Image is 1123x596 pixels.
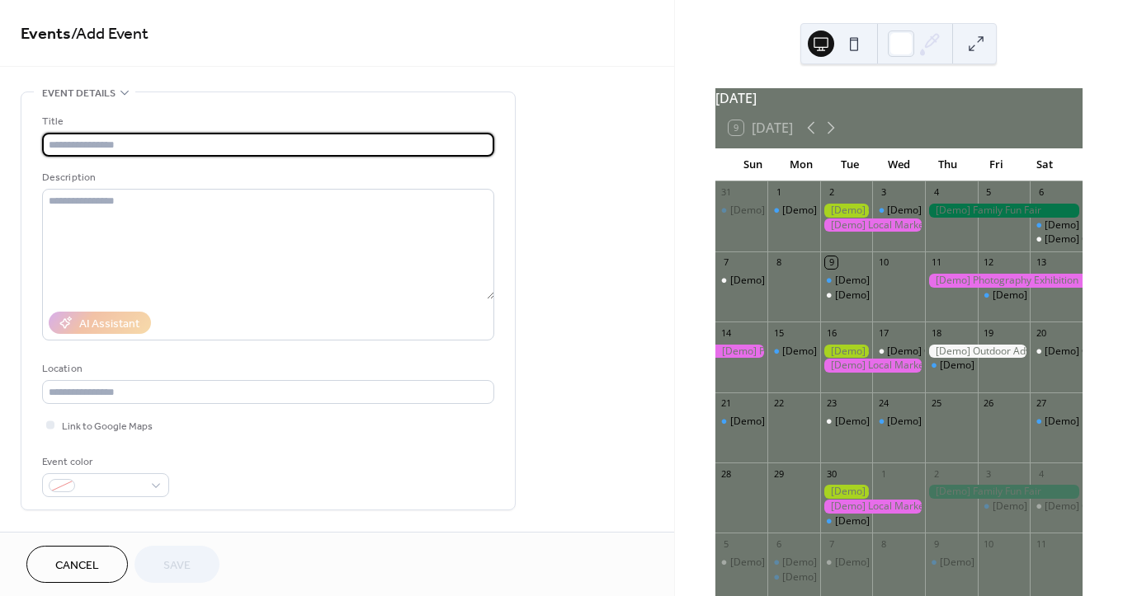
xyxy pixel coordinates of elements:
[983,537,995,550] div: 10
[42,453,166,471] div: Event color
[940,359,1065,373] div: [Demo] Morning Yoga Bliss
[1035,256,1047,269] div: 13
[71,18,149,50] span: / Add Event
[925,485,1083,499] div: [Demo] Family Fun Fair
[877,537,889,550] div: 8
[877,256,889,269] div: 10
[772,467,785,480] div: 29
[767,556,820,570] div: [Demo] Fitness Bootcamp
[930,397,942,410] div: 25
[1035,186,1047,199] div: 6
[1030,345,1083,359] div: [Demo] Open Mic Night
[983,467,995,480] div: 3
[978,500,1031,514] div: [Demo] Morning Yoga Bliss
[782,570,908,584] div: [Demo] Morning Yoga Bliss
[826,148,875,181] div: Tue
[872,345,925,359] div: [Demo] Culinary Cooking Class
[720,326,733,339] div: 14
[835,556,959,570] div: [Demo] Seniors' Social Tea
[715,274,768,288] div: [Demo] Book Club Gathering
[62,418,153,435] span: Link to Google Maps
[925,204,1083,218] div: [Demo] Family Fun Fair
[1030,415,1083,429] div: [Demo] Morning Yoga Bliss
[730,415,856,429] div: [Demo] Morning Yoga Bliss
[42,85,116,102] span: Event details
[782,556,901,570] div: [Demo] Fitness Bootcamp
[720,537,733,550] div: 5
[835,415,959,429] div: [Demo] Seniors' Social Tea
[772,256,785,269] div: 8
[720,397,733,410] div: 21
[729,148,777,181] div: Sun
[715,345,768,359] div: [Demo] Photography Exhibition
[820,274,873,288] div: [Demo] Morning Yoga Bliss
[782,204,901,218] div: [Demo] Fitness Bootcamp
[21,18,71,50] a: Events
[772,326,785,339] div: 15
[930,537,942,550] div: 9
[42,530,116,547] span: Date and time
[835,514,960,528] div: [Demo] Morning Yoga Bliss
[925,359,978,373] div: [Demo] Morning Yoga Bliss
[983,397,995,410] div: 26
[983,326,995,339] div: 19
[1030,218,1083,232] div: [Demo] Morning Yoga Bliss
[925,345,1030,359] div: [Demo] Outdoor Adventure Day
[820,289,873,303] div: [Demo] Seniors' Social Tea
[26,546,128,583] button: Cancel
[1035,326,1047,339] div: 20
[730,204,856,218] div: [Demo] Morning Yoga Bliss
[820,204,873,218] div: [Demo] Gardening Workshop
[820,345,873,359] div: [Demo] Gardening Workshop
[983,186,995,199] div: 5
[1035,397,1047,410] div: 27
[55,557,99,575] span: Cancel
[925,556,978,570] div: [Demo] Morning Yoga Bliss
[930,326,942,339] div: 18
[825,186,838,199] div: 2
[825,256,838,269] div: 9
[720,467,733,480] div: 28
[42,169,491,186] div: Description
[1030,232,1083,246] div: [Demo] Open Mic Night
[767,570,820,584] div: [Demo] Morning Yoga Bliss
[875,148,923,181] div: Wed
[730,274,862,288] div: [Demo] Book Club Gathering
[877,397,889,410] div: 24
[715,556,768,570] div: [Demo] Book Club Gathering
[930,256,942,269] div: 11
[1021,148,1069,181] div: Sat
[877,467,889,480] div: 1
[940,556,1065,570] div: [Demo] Morning Yoga Bliss
[820,359,925,373] div: [Demo] Local Market
[925,274,1083,288] div: [Demo] Photography Exhibition
[730,556,862,570] div: [Demo] Book Club Gathering
[872,204,925,218] div: [Demo] Morning Yoga Bliss
[978,289,1031,303] div: [Demo] Morning Yoga Bliss
[972,148,1021,181] div: Fri
[993,289,1118,303] div: [Demo] Morning Yoga Bliss
[835,289,959,303] div: [Demo] Seniors' Social Tea
[782,345,908,359] div: [Demo] Morning Yoga Bliss
[877,326,889,339] div: 17
[930,467,942,480] div: 2
[1035,537,1047,550] div: 11
[42,360,491,378] div: Location
[820,485,873,499] div: [Demo] Gardening Workshop
[877,186,889,199] div: 3
[715,415,768,429] div: [Demo] Morning Yoga Bliss
[887,204,1012,218] div: [Demo] Morning Yoga Bliss
[720,256,733,269] div: 7
[42,113,491,130] div: Title
[1035,467,1047,480] div: 4
[767,345,820,359] div: [Demo] Morning Yoga Bliss
[825,326,838,339] div: 16
[772,186,785,199] div: 1
[825,467,838,480] div: 30
[993,500,1118,514] div: [Demo] Morning Yoga Bliss
[825,397,838,410] div: 23
[872,415,925,429] div: [Demo] Morning Yoga Bliss
[835,274,960,288] div: [Demo] Morning Yoga Bliss
[887,345,1029,359] div: [Demo] Culinary Cooking Class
